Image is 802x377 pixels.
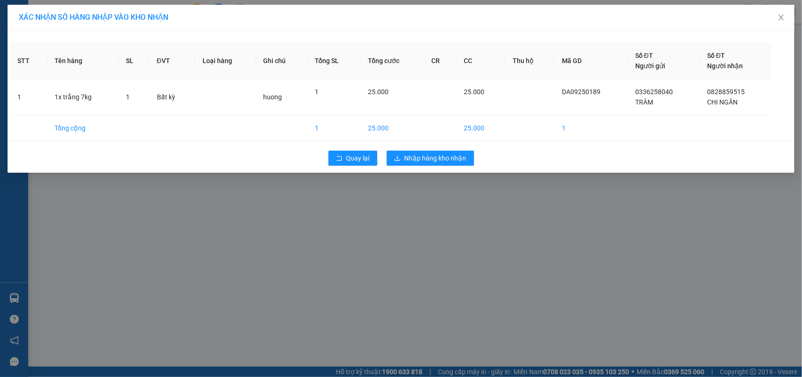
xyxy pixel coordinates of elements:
th: Mã GD [554,43,628,79]
td: Tổng cộng [47,115,118,141]
span: Số ĐT [707,52,725,59]
span: download [394,155,401,162]
div: [PERSON_NAME] [110,8,185,29]
th: Loại hàng [195,43,256,79]
span: 0336258040 [635,88,673,96]
th: CC [456,43,505,79]
th: CR [424,43,456,79]
th: Thu hộ [505,43,554,79]
span: TRÂM [635,98,653,106]
th: Tổng SL [307,43,360,79]
button: Close [768,5,794,31]
span: Gửi: [8,8,23,18]
th: STT [10,43,47,79]
div: 20.000 [7,59,105,81]
td: 1 [10,79,47,115]
span: 1 [126,93,130,101]
div: VY [8,29,103,40]
span: 25.000 [368,88,389,96]
span: Quay lại [346,153,370,163]
span: DA09250189 [562,88,600,96]
th: Tên hàng [47,43,118,79]
span: Người gửi [635,62,665,70]
span: 1 [315,88,319,96]
span: Đã [PERSON_NAME] : [7,59,86,69]
span: 0828859515 [707,88,745,96]
button: rollbackQuay lại [328,151,377,166]
span: huong [264,93,282,101]
span: XÁC NHẬN SỐ HÀNG NHẬP VÀO KHO NHẬN [19,13,168,22]
span: rollback [336,155,343,162]
span: Người nhận [707,62,743,70]
td: 1 [554,115,628,141]
button: downloadNhập hàng kho nhận [387,151,474,166]
th: SL [118,43,149,79]
td: 25.000 [360,115,424,141]
span: close [778,14,785,21]
th: Ghi chú [256,43,307,79]
span: Nhập hàng kho nhận [405,153,467,163]
div: [GEOGRAPHIC_DATA] [8,8,103,29]
td: 1 [307,115,360,141]
span: CHI NGÂN [707,98,738,106]
span: 25.000 [464,88,484,96]
div: QUYÊN [110,29,185,40]
th: Tổng cước [360,43,424,79]
span: Số ĐT [635,52,653,59]
td: 1x trắng 7kg [47,79,118,115]
th: ĐVT [149,43,195,79]
span: Nhận: [110,8,132,18]
td: 25.000 [456,115,505,141]
td: Bất kỳ [149,79,195,115]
